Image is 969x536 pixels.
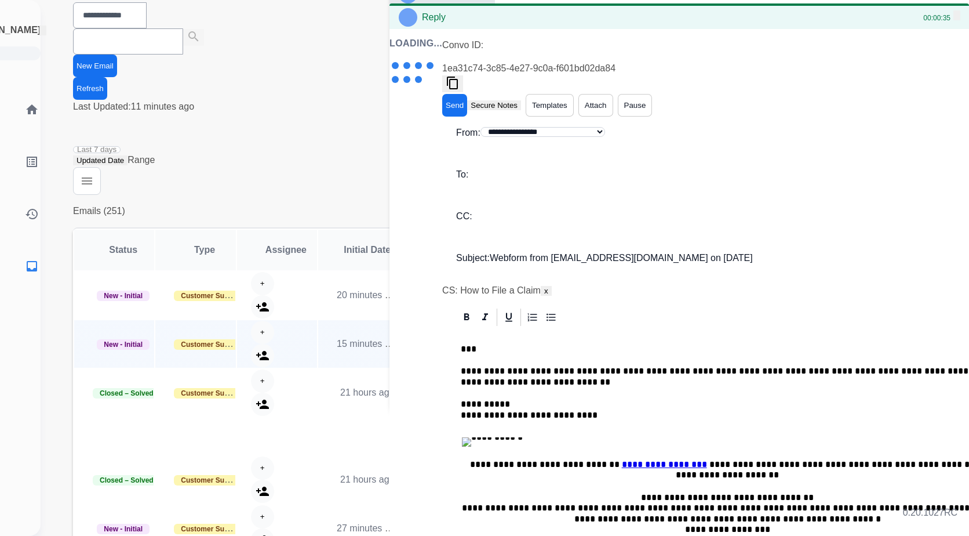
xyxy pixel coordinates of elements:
mat-icon: list_alt [25,155,39,169]
button: x [541,286,552,296]
button: + [251,505,274,528]
span: Status [109,245,137,255]
div: Underline [500,309,518,326]
span: 21 hours ago [340,387,394,397]
span: Last 7 days [77,147,116,152]
span: + [260,512,265,521]
span: Customer Support [174,291,249,301]
span: New - Initial [97,291,150,301]
span: Closed – Solved [93,388,161,399]
span: Assignee [265,245,307,255]
span: Reply [422,12,446,22]
button: Refresh [73,77,107,100]
button: Last 7 days [73,146,121,153]
button: Secure Notes [467,100,521,110]
mat-icon: person_add [256,300,269,314]
span: New - Initial [97,339,150,350]
span: Type [194,245,215,255]
span: New - Initial [97,524,150,534]
p: Emails (251) [73,204,941,218]
mat-icon: home [25,103,39,117]
p: From: [456,126,480,140]
button: Attach [578,94,613,117]
span: + [260,279,265,288]
button: New Email [73,55,117,77]
span: Customer Support [174,388,249,399]
div: Bold [458,309,475,326]
span: 1ea31c74-3c85-4e27-9c0a-f601bd02da84 [442,63,615,73]
h2: Loading... [389,37,442,50]
span: 00:00:35 [923,13,950,23]
button: Pause [618,94,653,117]
span: 27 minutes ago [337,523,400,533]
button: + [251,370,274,393]
mat-icon: search [187,30,201,44]
mat-icon: person_add [256,349,269,363]
span: CS: How to File a Claim [442,285,552,295]
span: Range [73,155,155,165]
p: To: [456,168,468,182]
span: 11 minutes ago [131,102,194,111]
span: Initial Date [344,245,391,255]
span: Last Updated: [73,102,131,111]
div: Bullet List [542,309,560,326]
span: Customer Support [174,475,249,486]
span: Customer Support [174,339,249,350]
mat-icon: person_add [256,397,269,411]
button: + [251,321,274,344]
span: 21 hours ago [340,475,394,484]
button: Updated Date [73,155,128,165]
p: 0.20.1027RC [903,506,957,520]
span: Customer Support [174,524,249,534]
button: + [251,457,274,480]
div: Italic [476,309,494,326]
mat-icon: person_add [256,484,269,498]
button: + [251,272,274,295]
button: Templates [526,94,574,117]
span: Closed – Solved [93,475,161,486]
span: + [260,328,265,336]
mat-icon: history [25,207,39,221]
span: 15 minutes ago [337,339,400,349]
mat-icon: menu [80,174,94,188]
p: Subject: [456,251,490,265]
mat-icon: content_copy [446,76,460,90]
div: Ordered List [524,309,541,326]
mat-icon: inbox [25,259,39,273]
p: CC: [456,209,472,223]
span: 20 minutes ago [337,290,400,300]
p: Webform from [EMAIL_ADDRESS][DOMAIN_NAME] on [DATE] [490,251,753,265]
button: Send [442,94,467,117]
span: + [260,376,265,385]
span: + [260,463,265,472]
